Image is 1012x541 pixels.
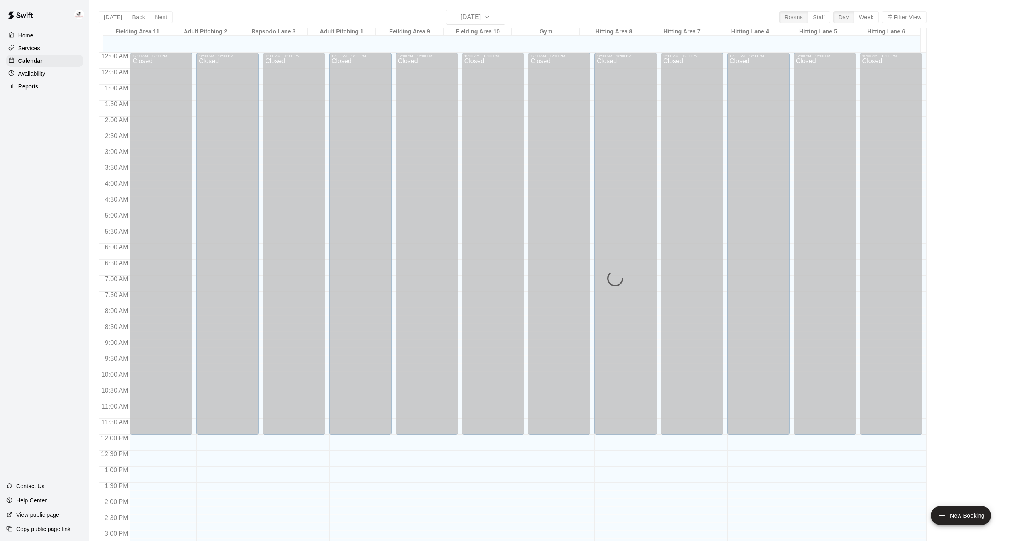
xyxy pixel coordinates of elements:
[99,451,130,457] span: 12:30 PM
[462,53,524,435] div: 12:00 AM – 12:00 PM: Closed
[196,53,259,435] div: 12:00 AM – 12:00 PM: Closed
[530,58,588,438] div: Closed
[727,53,790,435] div: 12:00 AM – 12:00 PM: Closed
[16,482,45,490] p: Contact Us
[862,58,920,438] div: Closed
[103,260,130,267] span: 6:30 AM
[580,28,648,36] div: Hitting Area 8
[99,53,130,60] span: 12:00 AM
[597,54,655,58] div: 12:00 AM – 12:00 PM
[103,228,130,235] span: 5:30 AM
[103,467,130,473] span: 1:00 PM
[18,82,38,90] p: Reports
[103,323,130,330] span: 8:30 AM
[103,196,130,203] span: 4:30 AM
[199,58,256,438] div: Closed
[730,54,787,58] div: 12:00 AM – 12:00 PM
[99,387,130,394] span: 10:30 AM
[103,212,130,219] span: 5:00 AM
[594,53,657,435] div: 12:00 AM – 12:00 PM: Closed
[103,164,130,171] span: 3:30 AM
[103,276,130,282] span: 7:00 AM
[398,54,456,58] div: 12:00 AM – 12:00 PM
[103,514,130,521] span: 2:30 PM
[931,506,991,525] button: add
[796,54,854,58] div: 12:00 AM – 12:00 PM
[464,58,522,438] div: Closed
[73,6,89,22] div: Enrique De Los Rios
[103,483,130,489] span: 1:30 PM
[265,54,323,58] div: 12:00 AM – 12:00 PM
[103,132,130,139] span: 2:30 AM
[661,53,723,435] div: 12:00 AM – 12:00 PM: Closed
[74,10,84,19] img: Enrique De Los Rios
[716,28,784,36] div: Hitting Lane 4
[530,54,588,58] div: 12:00 AM – 12:00 PM
[199,54,256,58] div: 12:00 AM – 12:00 PM
[99,69,130,76] span: 12:30 AM
[18,57,43,65] p: Calendar
[99,419,130,426] span: 11:30 AM
[103,498,130,505] span: 2:00 PM
[852,28,920,36] div: Hitting Lane 6
[103,117,130,123] span: 2:00 AM
[103,244,130,251] span: 6:00 AM
[784,28,852,36] div: Hitting Lane 5
[103,101,130,107] span: 1:30 AM
[862,54,920,58] div: 12:00 AM – 12:00 PM
[99,371,130,378] span: 10:00 AM
[99,435,130,442] span: 12:00 PM
[6,80,83,92] a: Reports
[18,70,45,78] p: Availability
[18,31,33,39] p: Home
[730,58,787,438] div: Closed
[16,511,59,519] p: View public page
[860,53,923,435] div: 12:00 AM – 12:00 PM: Closed
[103,292,130,298] span: 7:30 AM
[103,148,130,155] span: 3:00 AM
[239,28,307,36] div: Rapsodo Lane 3
[663,58,721,438] div: Closed
[6,29,83,41] a: Home
[332,58,389,438] div: Closed
[332,54,389,58] div: 12:00 AM – 12:00 PM
[18,44,40,52] p: Services
[103,28,171,36] div: Fielding Area 11
[132,58,190,438] div: Closed
[171,28,239,36] div: Adult Pitching 2
[6,55,83,67] a: Calendar
[796,58,854,438] div: Closed
[103,530,130,537] span: 3:00 PM
[99,403,130,410] span: 11:00 AM
[16,496,47,504] p: Help Center
[444,28,512,36] div: Fielding Area 10
[648,28,716,36] div: Hitting Area 7
[265,58,323,438] div: Closed
[597,58,655,438] div: Closed
[103,180,130,187] span: 4:00 AM
[16,525,70,533] p: Copy public page link
[263,53,325,435] div: 12:00 AM – 12:00 PM: Closed
[528,53,590,435] div: 12:00 AM – 12:00 PM: Closed
[132,54,190,58] div: 12:00 AM – 12:00 PM
[103,339,130,346] span: 9:00 AM
[663,54,721,58] div: 12:00 AM – 12:00 PM
[103,85,130,91] span: 1:00 AM
[103,355,130,362] span: 9:30 AM
[130,53,192,435] div: 12:00 AM – 12:00 PM: Closed
[376,28,444,36] div: Feilding Area 9
[6,68,83,80] a: Availability
[464,54,522,58] div: 12:00 AM – 12:00 PM
[396,53,458,435] div: 12:00 AM – 12:00 PM: Closed
[329,53,392,435] div: 12:00 AM – 12:00 PM: Closed
[398,58,456,438] div: Closed
[6,42,83,54] a: Services
[512,28,580,36] div: Gym
[103,307,130,314] span: 8:00 AM
[308,28,376,36] div: Adult Pitching 1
